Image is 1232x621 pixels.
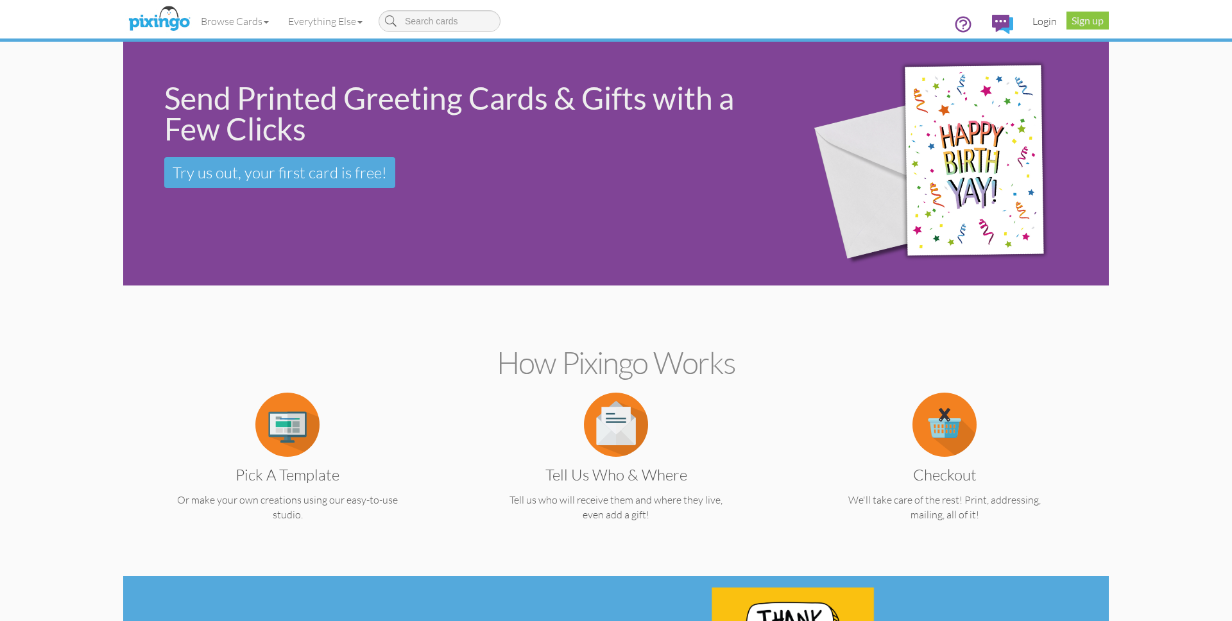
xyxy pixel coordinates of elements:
a: Tell us Who & Where Tell us who will receive them and where they live, even add a gift! [477,417,755,522]
a: Checkout We'll take care of the rest! Print, addressing, mailing, all of it! [805,417,1084,522]
img: pixingo logo [125,3,193,35]
h2: How Pixingo works [146,346,1086,380]
img: item.alt [912,393,977,457]
a: Pick a Template Or make your own creations using our easy-to-use studio. [148,417,427,522]
img: 942c5090-71ba-4bfc-9a92-ca782dcda692.png [791,24,1100,304]
div: Send Printed Greeting Cards & Gifts with a Few Clicks [164,83,770,144]
img: item.alt [255,393,320,457]
iframe: Chat [1231,620,1232,621]
h3: Tell us Who & Where [486,466,746,483]
input: Search cards [379,10,501,32]
h3: Pick a Template [158,466,417,483]
a: Browse Cards [191,5,278,37]
a: Sign up [1066,12,1109,30]
p: Tell us who will receive them and where they live, even add a gift! [477,493,755,522]
a: Login [1023,5,1066,37]
a: Everything Else [278,5,372,37]
img: comments.svg [992,15,1013,34]
h3: Checkout [815,466,1074,483]
a: Try us out, your first card is free! [164,157,395,188]
span: Try us out, your first card is free! [173,163,387,182]
p: We'll take care of the rest! Print, addressing, mailing, all of it! [805,493,1084,522]
img: item.alt [584,393,648,457]
p: Or make your own creations using our easy-to-use studio. [148,493,427,522]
